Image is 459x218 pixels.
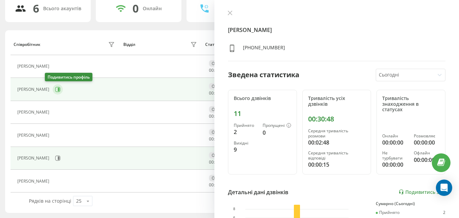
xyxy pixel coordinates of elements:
div: Розмовляє [414,134,440,138]
div: 9 [234,146,257,154]
div: [PHONE_NUMBER] [243,44,285,54]
span: 00 [209,90,214,96]
div: Співробітник [14,42,40,47]
div: Тривалість знаходження в статусах [382,96,440,113]
span: 00 [209,159,214,165]
div: Всього дзвінків [234,96,291,101]
div: Офлайн [209,129,231,135]
div: 00:30:48 [308,115,366,123]
div: [PERSON_NAME] [17,87,51,92]
div: Середня тривалість відповіді [308,151,366,161]
div: Всього акаунтів [43,6,81,12]
div: Офлайн [209,60,231,67]
div: 00:00:00 [382,161,408,169]
div: Офлайн [209,83,231,89]
div: 00:00:00 [382,138,408,147]
div: Прийнято [234,123,257,128]
div: 2 [234,128,257,136]
div: Офлайн [209,175,231,181]
div: Не турбувати [382,151,408,161]
div: [PERSON_NAME] [17,110,51,115]
div: Відділ [123,42,135,47]
div: 00:00:15 [308,161,366,169]
a: Подивитись звіт [399,189,445,195]
h4: [PERSON_NAME] [228,26,445,34]
div: Сумарно (Сьогодні) [376,201,445,206]
div: Онлайн [382,134,408,138]
div: : : [209,68,225,73]
div: 11 [234,110,291,118]
span: Рядків на сторінці [29,198,71,204]
div: Подивитись профіль [45,73,92,81]
div: : : [209,183,225,187]
text: 8 [233,207,235,211]
div: [PERSON_NAME] [17,179,51,184]
div: [PERSON_NAME] [17,64,51,69]
div: 0 [133,2,139,15]
div: Пропущені [263,123,291,129]
div: : : [209,160,225,165]
div: : : [209,91,225,96]
span: 00 [209,113,214,119]
div: Прийнято [376,210,400,215]
div: 2 [443,210,445,215]
div: Офлайн [209,152,231,158]
div: : : [209,137,225,141]
span: 00 [209,182,214,188]
div: Вихідні [234,141,257,146]
div: : : [209,114,225,119]
div: [PERSON_NAME] [17,133,51,138]
div: 00:02:48 [308,138,366,147]
div: 00:00:00 [414,138,440,147]
div: Open Intercom Messenger [436,180,452,196]
div: 0 [263,129,291,137]
div: Зведена статистика [228,70,299,80]
div: Статус [205,42,218,47]
div: 6 [33,2,39,15]
div: Онлайн [143,6,162,12]
div: Середня тривалість розмови [308,129,366,138]
div: Офлайн [209,106,231,113]
div: Детальні дані дзвінків [228,188,288,196]
span: 00 [209,136,214,142]
div: Тривалість усіх дзвінків [308,96,366,107]
div: Офлайн [414,151,440,155]
span: 00 [209,67,214,73]
div: 00:00:00 [414,156,440,164]
div: 25 [76,198,82,204]
div: [PERSON_NAME] [17,156,51,161]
